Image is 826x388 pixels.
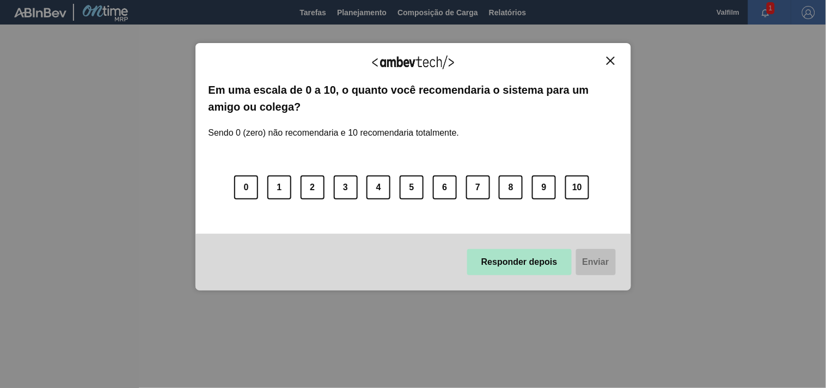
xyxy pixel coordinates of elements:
[607,57,615,65] img: Close
[234,175,258,199] button: 0
[209,115,460,138] label: Sendo 0 (zero) não recomendaria e 10 recomendaria totalmente.
[532,175,556,199] button: 9
[267,175,291,199] button: 1
[565,175,589,199] button: 10
[603,56,618,65] button: Close
[499,175,523,199] button: 8
[301,175,325,199] button: 2
[466,175,490,199] button: 7
[467,249,572,275] button: Responder depois
[433,175,457,199] button: 6
[366,175,390,199] button: 4
[400,175,424,199] button: 5
[372,56,454,69] img: Logo Ambevtech
[334,175,358,199] button: 3
[209,82,618,115] label: Em uma escala de 0 a 10, o quanto você recomendaria o sistema para um amigo ou colega?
